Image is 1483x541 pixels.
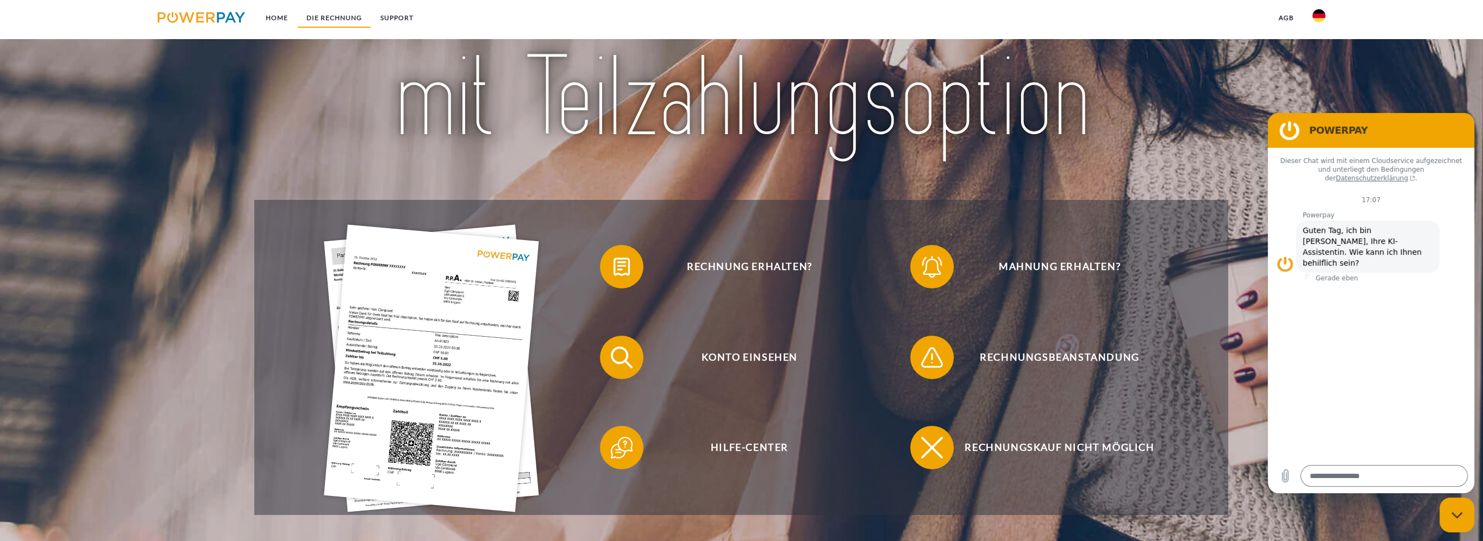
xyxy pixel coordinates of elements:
[158,12,245,23] img: logo-powerpay.svg
[1312,9,1325,22] img: de
[600,336,883,379] button: Konto einsehen
[608,344,635,371] img: qb_search.svg
[616,336,883,379] span: Konto einsehen
[918,434,946,461] img: qb_close.svg
[297,8,371,28] a: DIE RECHNUNG
[927,426,1193,469] span: Rechnungskauf nicht möglich
[256,8,297,28] a: Home
[927,336,1193,379] span: Rechnungsbeanstandung
[1268,113,1474,493] iframe: Messaging-Fenster
[918,344,946,371] img: qb_warning.svg
[324,224,539,512] img: single_invoice_powerpay_de.jpg
[1440,498,1474,532] iframe: Schaltfläche zum Öffnen des Messaging-Fensters; Konversation läuft
[600,245,883,288] button: Rechnung erhalten?
[600,426,883,469] button: Hilfe-Center
[910,245,1193,288] button: Mahnung erhalten?
[910,426,1193,469] button: Rechnungskauf nicht möglich
[927,245,1193,288] span: Mahnung erhalten?
[616,426,883,469] span: Hilfe-Center
[616,245,883,288] span: Rechnung erhalten?
[910,336,1193,379] button: Rechnungsbeanstandung
[371,8,423,28] a: SUPPORT
[608,434,635,461] img: qb_help.svg
[1269,8,1303,28] a: agb
[608,253,635,280] img: qb_bill.svg
[918,253,946,280] img: qb_bell.svg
